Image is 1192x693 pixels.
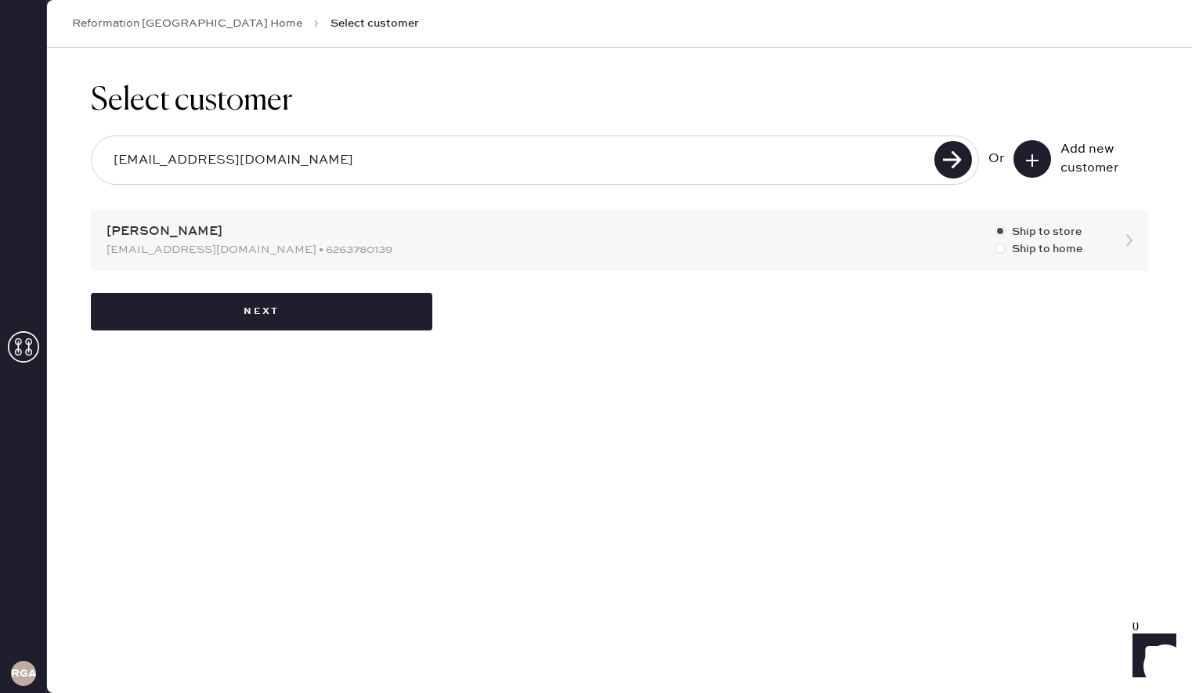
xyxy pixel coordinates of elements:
span: Select customer [331,16,419,31]
label: Ship to home [995,240,1082,258]
a: Reformation [GEOGRAPHIC_DATA] Home [72,16,302,31]
div: Add new customer [1060,140,1139,178]
iframe: Front Chat [1118,623,1185,690]
button: Next [91,293,432,330]
h1: Select customer [91,82,1148,120]
label: Ship to store [995,223,1082,240]
div: Or [988,150,1004,168]
h3: RGA [11,668,36,679]
input: Search by email or phone number [101,143,930,179]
